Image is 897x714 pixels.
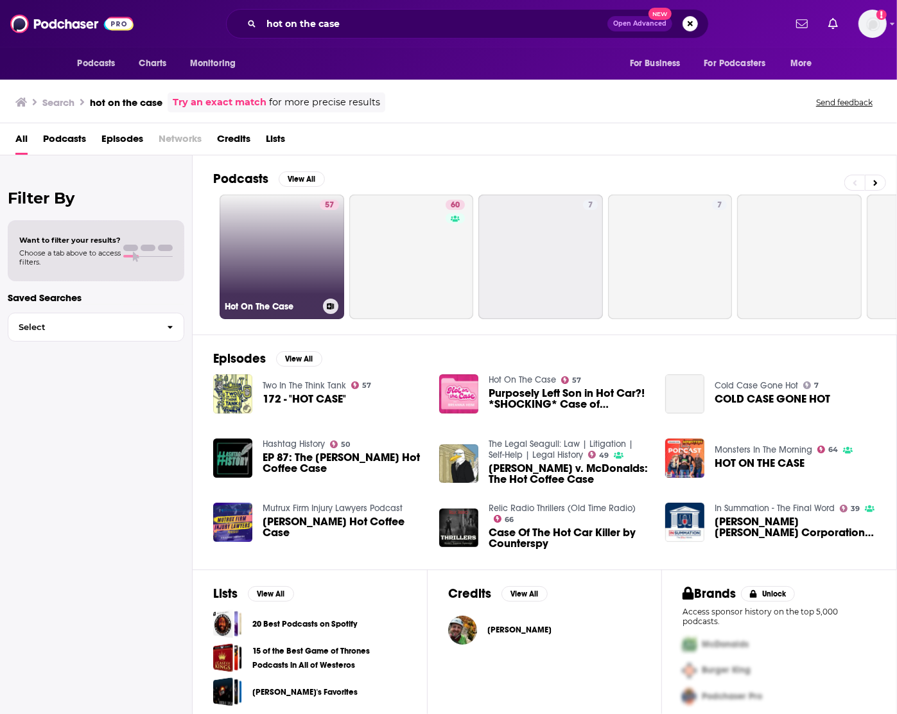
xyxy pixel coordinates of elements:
[489,463,650,485] a: Liebeck v. McDonalds: The Hot Coffee Case
[715,516,876,538] a: Stella Liebeck v. McDonald's Corporation (The Hot Coffee Case)
[181,51,252,76] button: open menu
[213,351,322,367] a: EpisodesView All
[478,195,603,319] a: 7
[8,323,157,331] span: Select
[715,503,835,514] a: In Summation - The Final Word
[501,586,548,602] button: View All
[263,439,325,449] a: Hashtag History
[561,376,582,384] a: 57
[741,586,796,602] button: Unlock
[42,96,74,109] h3: Search
[263,516,424,538] a: McDonald's Hot Coffee Case
[213,351,266,367] h2: Episodes
[588,199,593,212] span: 7
[677,631,702,657] img: First Pro Logo
[19,236,121,245] span: Want to filter your results?
[858,10,887,38] img: User Profile
[494,515,514,523] a: 66
[677,684,702,710] img: Third Pro Logo
[588,451,609,458] a: 49
[717,199,722,212] span: 7
[213,374,252,414] img: 172 - "HOT CASE"
[159,128,202,155] span: Networks
[213,609,242,638] span: 20 Best Podcasts on Spotify
[263,452,424,474] a: EP 87: The McDonald's Hot Coffee Case
[448,609,641,650] button: Casey CheshireCasey Cheshire
[448,616,477,645] img: Casey Cheshire
[213,439,252,478] a: EP 87: The McDonald's Hot Coffee Case
[489,503,636,514] a: Relic Radio Thrillers (Old Time Radio)
[677,657,702,684] img: Second Pro Logo
[320,200,339,210] a: 57
[696,51,785,76] button: open menu
[840,505,860,512] a: 39
[803,381,819,389] a: 7
[715,516,876,538] span: [PERSON_NAME] [PERSON_NAME] Corporation (The Hot Coffee Case)
[665,374,704,414] a: COLD CASE GONE HOT
[349,195,474,319] a: 60
[781,51,828,76] button: open menu
[225,301,318,312] h3: Hot On The Case
[607,16,672,31] button: Open AdvancedNew
[261,13,607,34] input: Search podcasts, credits, & more...
[217,128,250,155] a: Credits
[213,171,268,187] h2: Podcasts
[69,51,132,76] button: open menu
[599,453,609,458] span: 49
[263,516,424,538] span: [PERSON_NAME] Hot Coffee Case
[279,171,325,187] button: View All
[15,128,28,155] span: All
[269,95,380,110] span: for more precise results
[489,527,650,549] a: Case Of The Hot Car Killer by Counterspy
[487,625,552,635] span: [PERSON_NAME]
[489,463,650,485] span: [PERSON_NAME] v. McDonalds: The Hot Coffee Case
[101,128,143,155] a: Episodes
[341,442,350,448] span: 50
[252,644,406,672] a: 15 of the Best Game of Thrones Podcasts in All of Westeros
[858,10,887,38] button: Show profile menu
[325,199,334,212] span: 57
[8,313,184,342] button: Select
[489,374,556,385] a: Hot On The Case
[812,97,876,108] button: Send feedback
[263,380,346,391] a: Two In The Think Tank
[487,625,552,635] a: Casey Cheshire
[220,195,344,319] a: 57Hot On The Case
[263,452,424,474] span: EP 87: The [PERSON_NAME] Hot Coffee Case
[439,444,478,483] img: Liebeck v. McDonalds: The Hot Coffee Case
[43,128,86,155] a: Podcasts
[448,586,491,602] h2: Credits
[630,55,681,73] span: For Business
[439,509,478,548] img: Case Of The Hot Car Killer by Counterspy
[715,380,798,391] a: Cold Case Gone Hot
[213,677,242,706] a: Emma's Favorites
[213,643,242,672] a: 15 of the Best Game of Thrones Podcasts in All of Westeros
[702,639,749,650] span: McDonalds
[790,55,812,73] span: More
[715,458,805,469] a: HOT ON THE CASE
[439,374,478,414] img: Purposely Left Son in Hot Car?! *SHOCKING* Case of Ross & Cooper Harris
[489,439,633,460] a: The Legal Seagull: Law | Litigation | Self-Help | Legal History
[583,200,598,210] a: 7
[712,200,727,210] a: 7
[858,10,887,38] span: Logged in as evankrask
[131,51,175,76] a: Charts
[814,383,819,388] span: 7
[621,51,697,76] button: open menu
[213,586,238,602] h2: Lists
[702,692,762,702] span: Podchaser Pro
[10,12,134,36] img: Podchaser - Follow, Share and Rate Podcasts
[351,381,372,389] a: 57
[451,199,460,212] span: 60
[190,55,236,73] span: Monitoring
[683,607,876,626] p: Access sponsor history on the top 5,000 podcasts.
